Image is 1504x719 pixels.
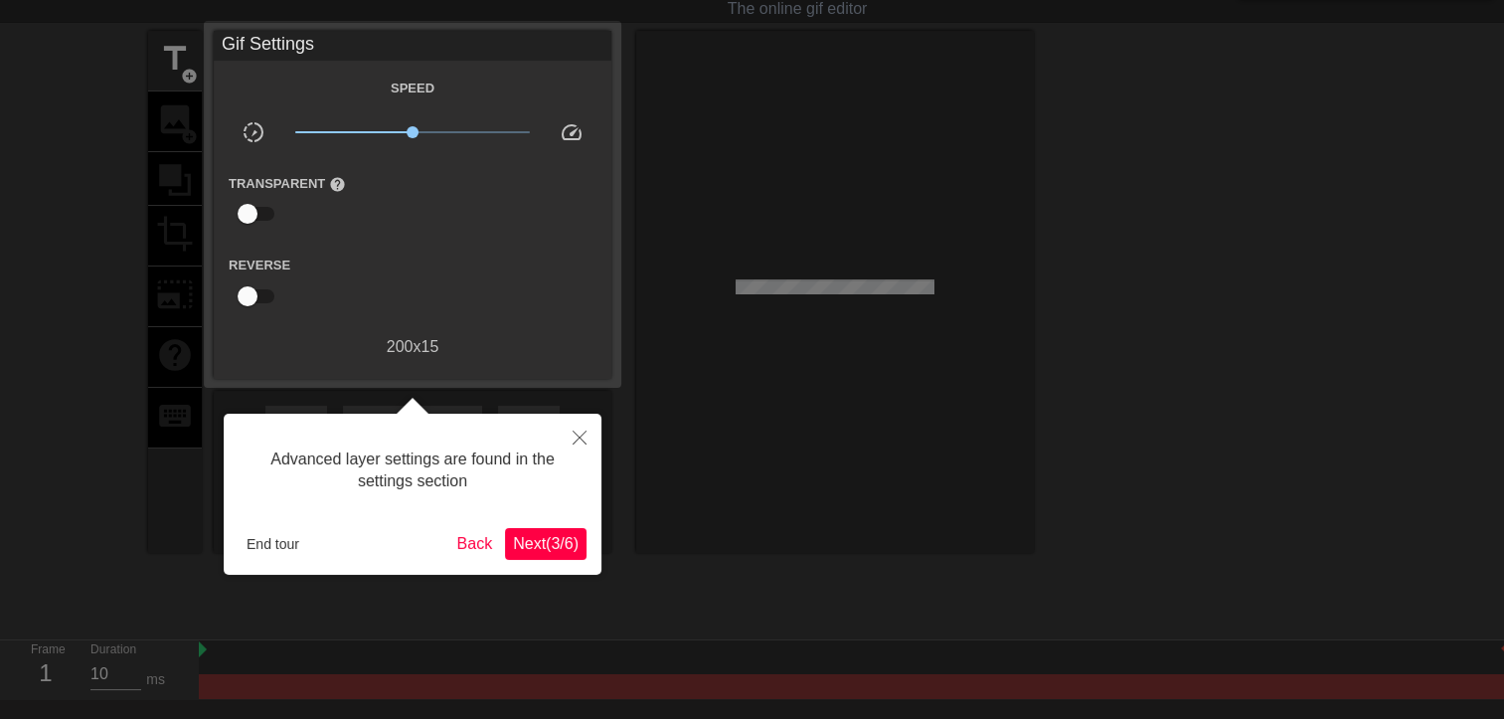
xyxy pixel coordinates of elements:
[239,429,586,513] div: Advanced layer settings are found in the settings section
[558,414,601,459] button: Close
[505,528,586,560] button: Next
[513,535,579,552] span: Next ( 3 / 6 )
[239,529,307,559] button: End tour
[449,528,501,560] button: Back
